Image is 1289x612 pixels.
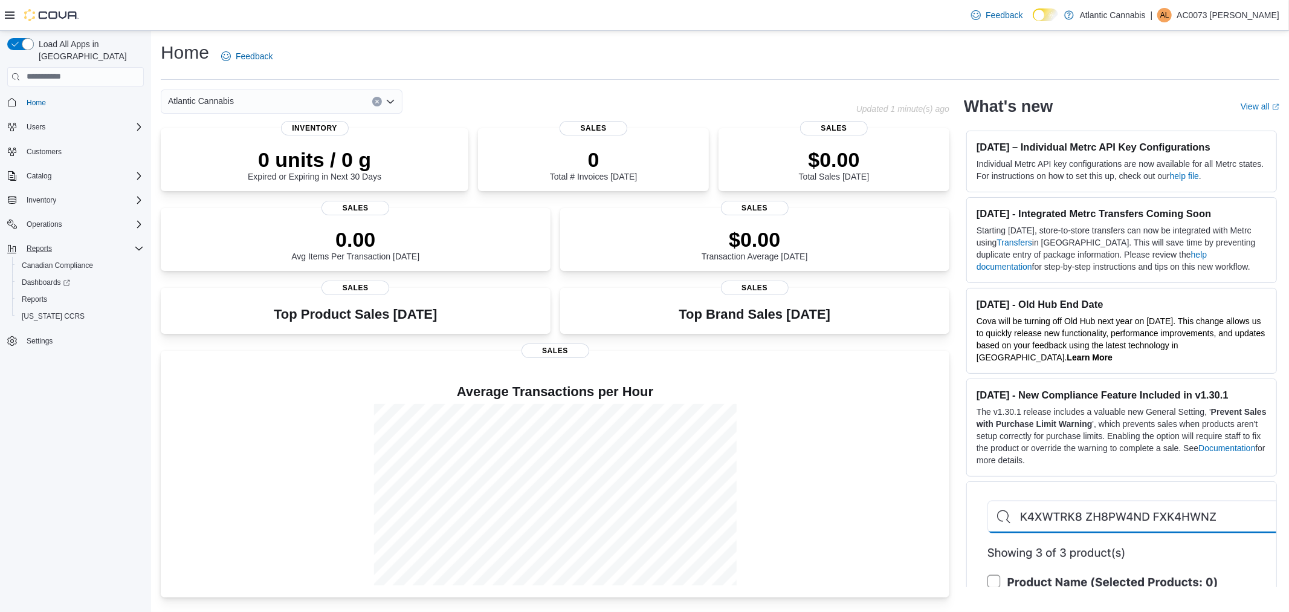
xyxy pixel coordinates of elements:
a: help file [1170,171,1199,181]
input: Dark Mode [1033,8,1058,21]
button: Settings [2,332,149,350]
span: Dashboards [17,275,144,290]
p: Updated 1 minute(s) ago [856,104,949,114]
span: Feedback [236,50,273,62]
span: Settings [27,336,53,346]
span: Sales [321,201,389,215]
span: Reports [17,292,144,307]
a: Dashboards [12,274,149,291]
div: Transaction Average [DATE] [702,227,808,261]
span: Sales [522,343,589,358]
p: The v1.30.1 release includes a valuable new General Setting, ' ', which prevents sales when produ... [977,406,1267,466]
div: Expired or Expiring in Next 30 Days [248,148,381,181]
button: Operations [22,217,67,232]
span: Users [22,120,144,134]
a: Learn More [1067,353,1113,362]
h3: [DATE] - New Compliance Feature Included in v1.30.1 [977,389,1267,401]
button: Users [2,119,149,135]
p: $0.00 [799,148,869,172]
p: $0.00 [702,227,808,252]
span: Settings [22,333,144,348]
a: Customers [22,145,66,159]
span: Inventory [281,121,349,135]
h3: [DATE] - Integrated Metrc Transfers Coming Soon [977,207,1267,220]
p: Atlantic Cannabis [1080,8,1146,22]
p: 0 units / 0 g [248,148,381,172]
p: Starting [DATE], store-to-store transfers can now be integrated with Metrc using in [GEOGRAPHIC_D... [977,224,1267,273]
a: Reports [17,292,52,307]
a: Feedback [966,3,1027,27]
span: AL [1160,8,1169,22]
span: Reports [22,241,144,256]
button: Users [22,120,50,134]
button: Reports [2,240,149,257]
button: Reports [12,291,149,308]
span: Users [27,122,45,132]
p: Individual Metrc API key configurations are now available for all Metrc states. For instructions ... [977,158,1267,182]
span: Home [22,95,144,110]
a: Feedback [216,44,277,68]
a: View allExternal link [1241,102,1279,111]
span: Cova will be turning off Old Hub next year on [DATE]. This change allows us to quickly release ne... [977,316,1265,362]
span: Sales [721,201,789,215]
span: Operations [27,220,62,229]
p: | [1151,8,1153,22]
span: Canadian Compliance [22,261,93,270]
span: Reports [27,244,52,253]
span: Washington CCRS [17,309,144,324]
a: Documentation [1198,443,1255,453]
svg: External link [1272,103,1279,111]
span: Sales [321,281,389,295]
p: AC0073 [PERSON_NAME] [1177,8,1279,22]
span: Reports [22,295,47,304]
span: Customers [22,144,144,159]
h3: [DATE] - Old Hub End Date [977,298,1267,310]
button: Catalog [22,169,56,183]
span: Customers [27,147,62,157]
span: Sales [721,281,789,295]
h3: [DATE] – Individual Metrc API Key Configurations [977,141,1267,153]
span: Load All Apps in [GEOGRAPHIC_DATA] [34,38,144,62]
span: [US_STATE] CCRS [22,311,85,321]
span: Canadian Compliance [17,258,144,273]
span: Inventory [22,193,144,207]
a: Dashboards [17,275,75,290]
button: Inventory [22,193,61,207]
button: Canadian Compliance [12,257,149,274]
div: AC0073 Luff Nancy [1157,8,1172,22]
a: Canadian Compliance [17,258,98,273]
h2: What's new [964,97,1053,116]
a: Transfers [997,238,1032,247]
p: 0 [550,148,637,172]
span: Home [27,98,46,108]
button: Operations [2,216,149,233]
a: Settings [22,334,57,348]
span: Operations [22,217,144,232]
nav: Complex example [7,89,144,382]
h4: Average Transactions per Hour [170,385,940,399]
span: Sales [560,121,627,135]
span: Feedback [986,9,1022,21]
button: Clear input [372,97,382,106]
button: [US_STATE] CCRS [12,308,149,325]
button: Open list of options [386,97,395,106]
button: Home [2,94,149,111]
a: Home [22,96,51,110]
span: Atlantic Cannabis [168,94,234,108]
button: Reports [22,241,57,256]
button: Catalog [2,168,149,184]
h3: Top Brand Sales [DATE] [679,307,830,322]
span: Sales [800,121,868,135]
button: Customers [2,143,149,160]
div: Avg Items Per Transaction [DATE] [291,227,419,261]
span: Dashboards [22,278,70,287]
img: Cova [24,9,79,21]
div: Total Sales [DATE] [799,148,869,181]
div: Total # Invoices [DATE] [550,148,637,181]
h1: Home [161,41,209,65]
a: [US_STATE] CCRS [17,309,89,324]
span: Inventory [27,195,56,205]
a: help documentation [977,250,1207,272]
